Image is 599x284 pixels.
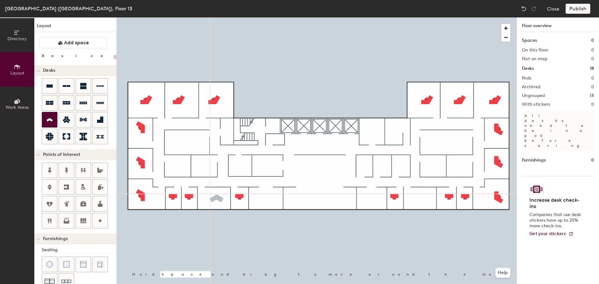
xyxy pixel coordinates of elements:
[42,53,111,58] div: Resize
[63,261,70,267] img: Cushion
[591,48,594,53] h2: 0
[39,37,107,48] button: Add space
[529,212,583,229] p: Companies that use desk stickers have up to 25% more check-ins.
[591,56,594,61] h2: 0
[522,65,534,72] h1: Desks
[80,261,86,267] img: Couch (middle)
[522,157,546,164] h1: Furnishings
[7,36,27,41] span: Directory
[591,102,594,107] h2: 0
[522,37,537,44] h1: Spaces
[46,261,53,267] img: Stool
[529,197,583,209] h4: Increase desk check-ins
[34,22,116,32] h1: Layout
[522,111,594,151] p: All desks need to be in a pod before saving
[547,4,559,14] button: Close
[522,84,540,89] h2: Archived
[522,48,548,53] h2: On this floor
[75,257,91,272] button: Couch (middle)
[521,6,527,12] img: Undo
[5,5,132,12] div: [GEOGRAPHIC_DATA] ([GEOGRAPHIC_DATA]), Floor 13
[42,247,116,253] div: Seating
[529,184,544,195] img: Sticker logo
[10,70,24,76] span: Layout
[517,17,599,32] h1: Floor overview
[522,102,550,107] h2: With stickers
[6,105,29,110] span: Work Areas
[42,257,57,272] button: Stool
[531,6,537,12] img: Redo
[529,231,573,237] a: Get your stickers
[590,65,594,72] h1: 18
[522,76,531,81] h2: Pods
[97,261,103,267] img: Couch (corner)
[59,257,74,272] button: Cushion
[43,68,55,73] span: Desks
[590,93,594,98] h2: 18
[495,268,510,278] button: Help
[529,231,566,236] span: Get your stickers
[92,257,108,272] button: Couch (corner)
[43,236,68,241] span: Furnishings
[591,76,594,81] h2: 0
[591,84,594,89] h2: 0
[522,93,545,98] h2: Ungrouped
[64,40,89,46] span: Add space
[522,56,547,61] h2: Not on map
[591,157,594,164] h1: 0
[591,37,594,44] h1: 0
[43,152,80,157] span: Points of Interest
